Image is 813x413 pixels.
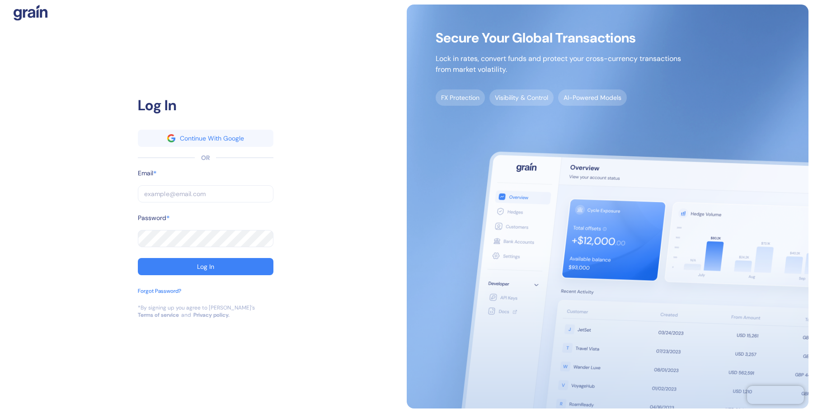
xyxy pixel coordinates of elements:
[747,386,804,404] iframe: Chatra live chat
[201,153,210,163] div: OR
[138,287,181,304] button: Forgot Password?
[181,311,191,319] div: and
[167,134,175,142] img: google
[14,5,47,21] img: logo
[138,258,273,275] button: Log In
[138,287,181,295] div: Forgot Password?
[407,5,809,408] img: signup-main-image
[489,89,554,106] span: Visibility & Control
[436,33,681,42] span: Secure Your Global Transactions
[138,94,273,116] div: Log In
[138,169,153,178] label: Email
[138,130,273,147] button: googleContinue With Google
[193,311,230,319] a: Privacy policy.
[138,185,273,202] input: example@email.com
[138,213,166,223] label: Password
[180,135,244,141] div: Continue With Google
[436,89,485,106] span: FX Protection
[558,89,627,106] span: AI-Powered Models
[138,311,179,319] a: Terms of service
[197,263,214,270] div: Log In
[436,53,681,75] p: Lock in rates, convert funds and protect your cross-currency transactions from market volatility.
[138,304,255,311] div: *By signing up you agree to [PERSON_NAME]’s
